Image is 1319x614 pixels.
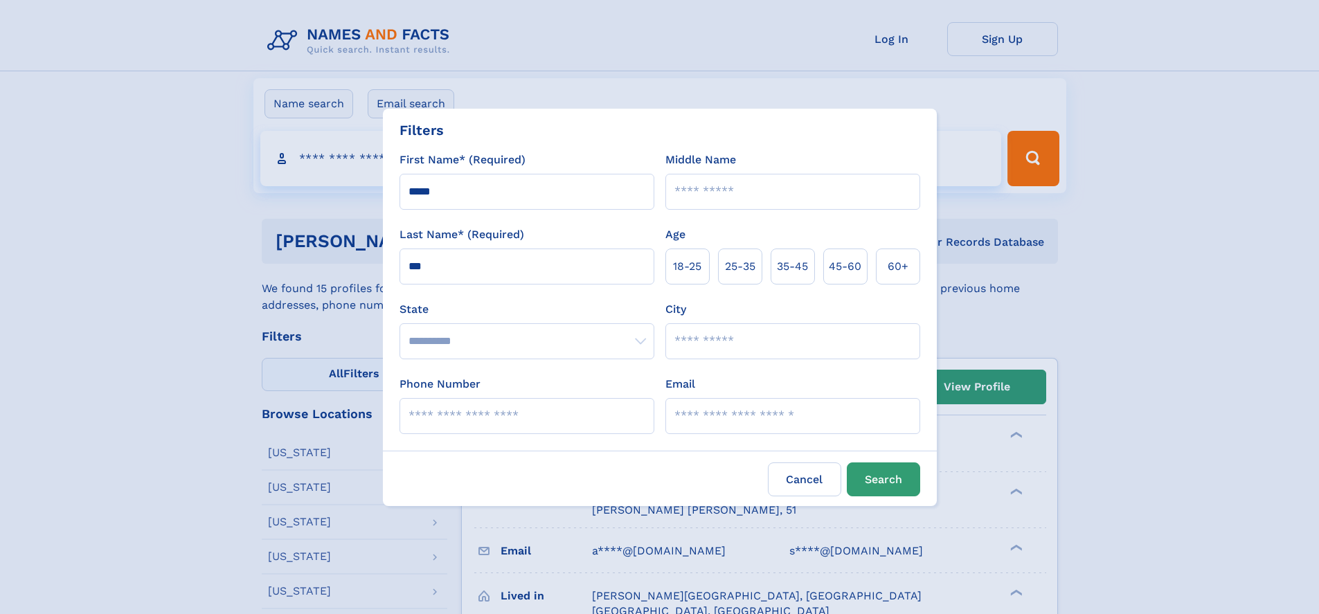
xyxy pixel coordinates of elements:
[777,258,808,275] span: 35‑45
[400,226,524,243] label: Last Name* (Required)
[400,152,526,168] label: First Name* (Required)
[829,258,861,275] span: 45‑60
[665,152,736,168] label: Middle Name
[673,258,701,275] span: 18‑25
[665,226,685,243] label: Age
[768,462,841,496] label: Cancel
[400,120,444,141] div: Filters
[847,462,920,496] button: Search
[888,258,908,275] span: 60+
[725,258,755,275] span: 25‑35
[665,301,686,318] label: City
[665,376,695,392] label: Email
[400,301,654,318] label: State
[400,376,481,392] label: Phone Number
